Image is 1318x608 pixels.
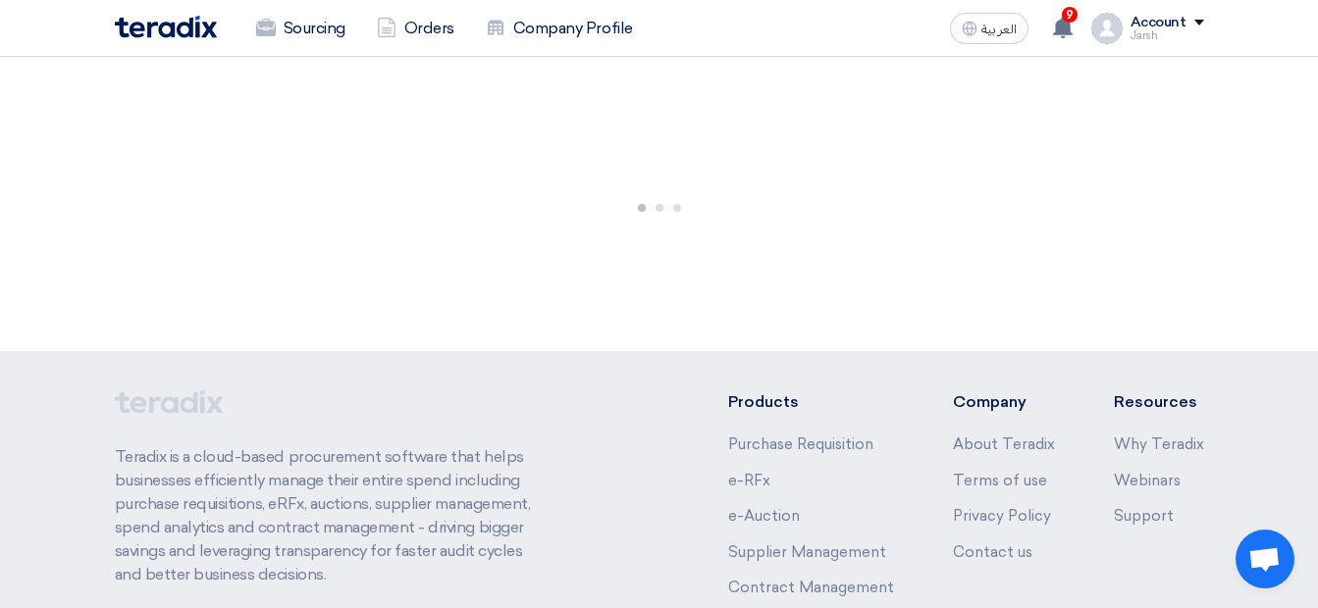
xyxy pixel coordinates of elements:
a: Sourcing [240,7,361,50]
a: Webinars [1114,472,1181,489]
a: Company Profile [470,7,649,50]
a: Why Teradix [1114,435,1204,453]
a: Support [1114,507,1174,525]
a: Privacy Policy [953,507,1051,525]
li: Company [953,390,1055,414]
a: Supplier Management [728,543,886,561]
a: e-Auction [728,507,800,525]
div: Account [1131,15,1186,31]
span: العربية [981,23,1017,36]
button: العربية [950,13,1028,44]
img: profile_test.png [1091,13,1123,44]
span: 9 [1062,7,1078,23]
div: Jarsh [1131,30,1204,41]
a: Contract Management [728,579,894,596]
a: About Teradix [953,435,1055,453]
a: Terms of use [953,472,1047,489]
a: Contact us [953,543,1032,561]
a: Purchase Requisition [728,435,873,453]
a: e-RFx [728,472,770,489]
p: Teradix is a cloud-based procurement software that helps businesses efficiently manage their enti... [115,445,551,586]
div: Open chat [1236,530,1294,588]
img: Teradix logo [115,16,217,38]
li: Resources [1114,390,1204,414]
li: Products [728,390,894,414]
a: Orders [361,7,470,50]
